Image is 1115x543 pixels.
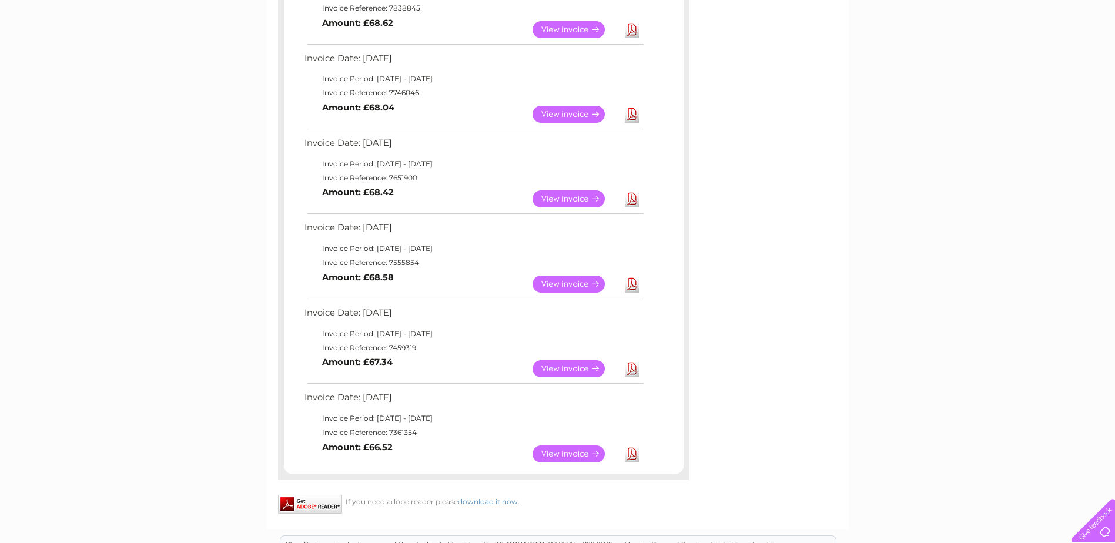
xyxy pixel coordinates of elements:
[322,442,393,452] b: Amount: £66.52
[893,6,975,21] a: 0333 014 3131
[322,272,394,283] b: Amount: £68.58
[302,72,645,86] td: Invoice Period: [DATE] - [DATE]
[302,1,645,15] td: Invoice Reference: 7838845
[625,106,639,123] a: Download
[533,445,619,462] a: View
[625,276,639,293] a: Download
[970,50,1006,59] a: Telecoms
[302,51,645,72] td: Invoice Date: [DATE]
[302,220,645,242] td: Invoice Date: [DATE]
[322,18,393,28] b: Amount: £68.62
[302,86,645,100] td: Invoice Reference: 7746046
[302,242,645,256] td: Invoice Period: [DATE] - [DATE]
[625,21,639,38] a: Download
[533,360,619,377] a: View
[533,190,619,207] a: View
[625,360,639,377] a: Download
[1013,50,1030,59] a: Blog
[625,190,639,207] a: Download
[458,497,518,506] a: download it now
[533,276,619,293] a: View
[302,425,645,440] td: Invoice Reference: 7361354
[533,21,619,38] a: View
[302,135,645,157] td: Invoice Date: [DATE]
[1076,50,1104,59] a: Log out
[278,495,689,506] div: If you need adobe reader please .
[302,157,645,171] td: Invoice Period: [DATE] - [DATE]
[908,50,930,59] a: Water
[302,341,645,355] td: Invoice Reference: 7459319
[322,357,393,367] b: Amount: £67.34
[302,411,645,425] td: Invoice Period: [DATE] - [DATE]
[302,171,645,185] td: Invoice Reference: 7651900
[322,102,394,113] b: Amount: £68.04
[1037,50,1066,59] a: Contact
[625,445,639,462] a: Download
[302,327,645,341] td: Invoice Period: [DATE] - [DATE]
[302,305,645,327] td: Invoice Date: [DATE]
[302,390,645,411] td: Invoice Date: [DATE]
[39,31,99,66] img: logo.png
[322,187,394,197] b: Amount: £68.42
[937,50,963,59] a: Energy
[302,256,645,270] td: Invoice Reference: 7555854
[533,106,619,123] a: View
[280,6,836,57] div: Clear Business is a trading name of Verastar Limited (registered in [GEOGRAPHIC_DATA] No. 3667643...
